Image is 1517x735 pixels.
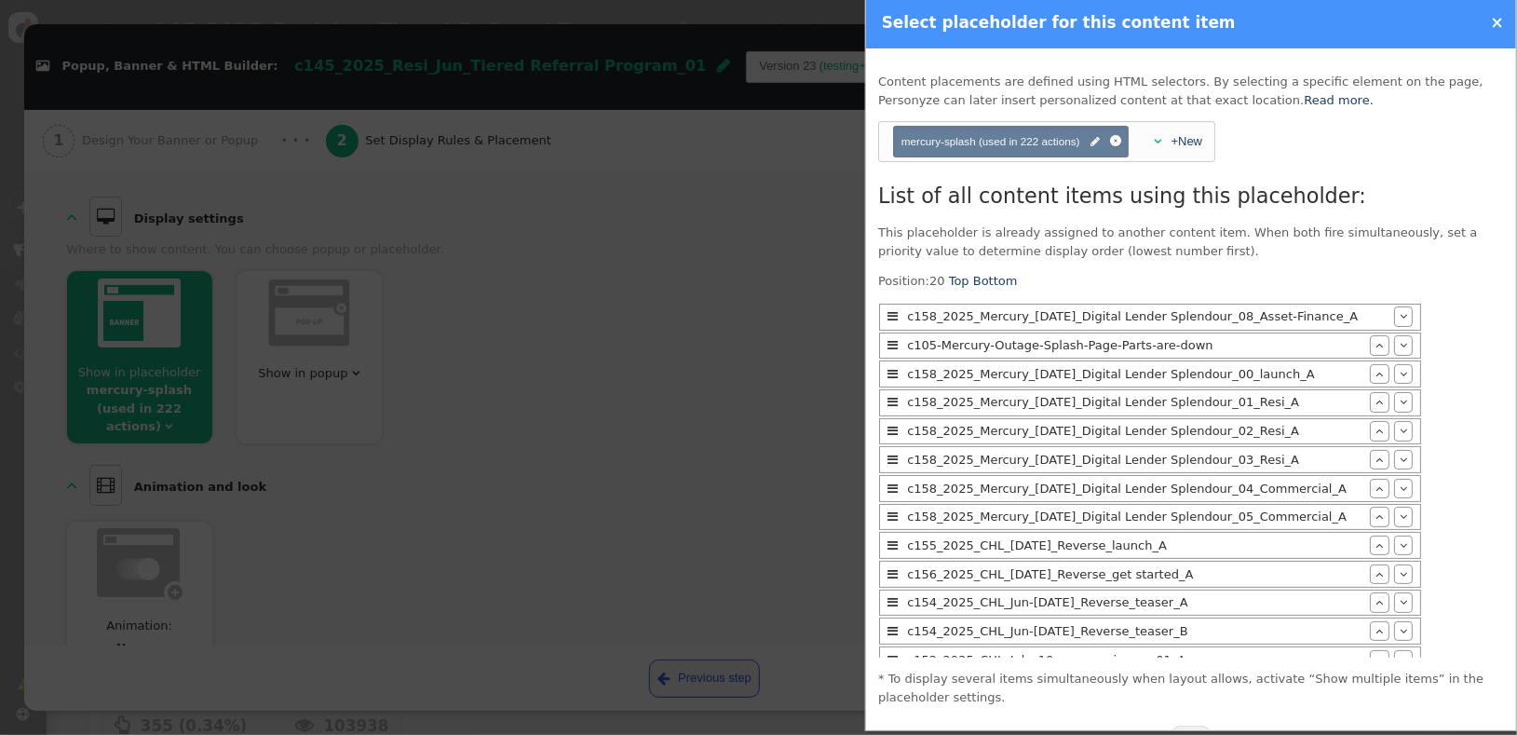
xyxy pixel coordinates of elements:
[902,593,1370,612] div: c154_2025_CHL_Jun-[DATE]_Reverse_teaser_A
[878,272,1422,658] div: Position:
[901,135,1080,147] span: mercury-splash (used in 222 actions)
[1375,596,1383,608] span: 
[1400,596,1407,608] span: 
[887,483,898,495] span: 
[887,368,898,380] span: 
[1400,539,1407,551] span: 
[1375,539,1383,551] span: 
[1400,483,1407,495] span: 
[1154,135,1161,147] span: 
[1090,134,1100,151] span: 
[1375,510,1383,523] span: 
[887,539,898,551] span: 
[887,425,898,437] span: 
[902,508,1370,526] div: c158_2025_Mercury_[DATE]_Digital Lender Splendour_05_Commercial_A
[887,454,898,466] span: 
[1171,134,1202,148] a: +New
[902,365,1370,384] div: c158_2025_Mercury_[DATE]_Digital Lender Splendour_00_launch_A
[1400,339,1407,351] span: 
[887,510,898,523] span: 
[887,396,898,408] span: 
[1400,310,1407,322] span: 
[887,339,898,351] span: 
[902,393,1370,412] div: c158_2025_Mercury_[DATE]_Digital Lender Splendour_01_Resi_A
[1375,625,1383,637] span: 
[902,307,1394,326] div: c158_2025_Mercury_[DATE]_Digital Lender Splendour_08_Asset-Finance_A
[1400,368,1407,380] span: 
[902,565,1370,584] div: c156_2025_CHL_[DATE]_Reverse_get started_A
[1400,625,1407,637] span: 
[1400,568,1407,580] span: 
[887,625,898,637] span: 
[1375,568,1383,580] span: 
[902,480,1370,498] div: c158_2025_Mercury_[DATE]_Digital Lender Splendour_04_Commercial_A
[878,181,1504,212] h3: List of all content items using this placeholder:
[902,336,1370,355] div: c105-Mercury-Outage-Splash-Page-Parts-are-down
[1375,483,1383,495] span: 
[1400,396,1407,408] span: 
[902,451,1370,470] div: c158_2025_Mercury_[DATE]_Digital Lender Splendour_03_Resi_A
[1400,425,1407,437] span: 
[902,537,1370,555] div: c155_2025_CHL_[DATE]_Reverse_launch_A
[878,224,1504,260] p: This placeholder is already assigned to another content item. When both fire simultaneously, set ...
[902,651,1370,670] div: c152_2025_CHL_July_10-year_anniv_pre_01_A
[973,274,1018,288] a: Bottom
[1304,93,1374,107] a: Read more.
[1375,454,1383,466] span: 
[1400,454,1407,466] span: 
[949,274,969,288] a: Top
[887,568,898,580] span: 
[929,274,945,288] span: 20
[887,654,898,666] span: 
[887,596,898,608] span: 
[902,422,1370,441] div: c158_2025_Mercury_[DATE]_Digital Lender Splendour_02_Resi_A
[1400,510,1407,523] span: 
[1375,339,1383,351] span: 
[878,670,1504,706] p: * To display several items simultaneously when layout allows, activate “Show multiple items” in t...
[902,622,1370,641] div: c154_2025_CHL_Jun-[DATE]_Reverse_teaser_B
[1375,396,1383,408] span: 
[1375,425,1383,437] span: 
[1491,13,1504,32] a: ×
[1375,654,1383,666] span: 
[1400,654,1407,666] span: 
[1375,368,1383,380] span: 
[878,73,1504,109] p: Content placements are defined using HTML selectors. By selecting a specific element on the page,...
[887,310,898,322] span: 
